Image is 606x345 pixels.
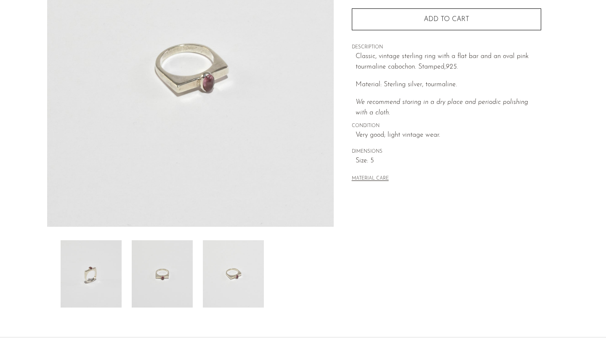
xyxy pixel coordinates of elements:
img: Tourmaline Bar Ring [61,240,122,308]
button: Add to cart [352,8,541,30]
span: Add to cart [424,16,469,23]
span: CONDITION [352,122,541,130]
em: 925. [446,64,458,70]
em: We recommend storing in a dry place and periodic polishing with a cloth. [356,99,528,117]
span: Very good; light vintage wear. [356,130,541,141]
img: Tourmaline Bar Ring [203,240,264,308]
p: Material: Sterling silver, tourmaline. [356,80,541,90]
img: Tourmaline Bar Ring [132,240,193,308]
span: DIMENSIONS [352,148,541,156]
span: Size: 5 [356,156,541,167]
span: DESCRIPTION [352,44,541,51]
p: Classic, vintage sterling ring with a flat bar and an oval pink tourmaline cabochon. Stamped, [356,51,541,73]
button: MATERIAL CARE [352,176,389,182]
